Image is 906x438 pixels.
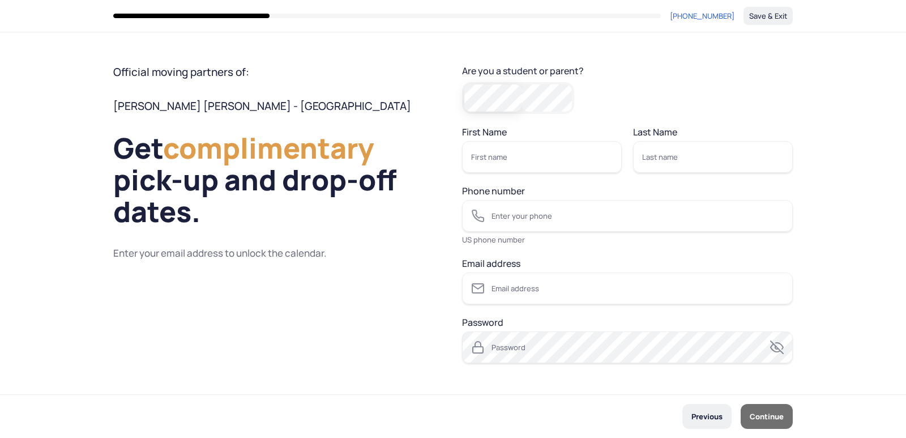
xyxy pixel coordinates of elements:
div: US phone number [462,234,793,245]
span: Enter your email address to unlock the calendar. [113,245,444,261]
button: Save & Exit [743,7,793,25]
input: Parent [522,84,572,112]
input: Student [464,84,522,112]
input: PasswordPassword [462,331,793,363]
span: Are you a student or parent? [462,64,793,78]
span: First Name [462,125,622,139]
span: Email address [462,257,793,270]
span: complimentary [163,129,374,167]
input: Phone numberEnter your phone [462,200,793,232]
span: [PHONE_NUMBER] [670,11,734,21]
span: Official moving partners of: [113,64,444,80]
span: Get pick-up and drop-off dates. [113,132,444,227]
input: Email addressEmail address [462,273,793,304]
span: Last Name [633,125,793,139]
input: Last NameLast name [633,141,793,173]
a: [PHONE_NUMBER] [670,10,734,22]
button: Previous [682,404,732,429]
span: [PERSON_NAME] [PERSON_NAME] - [GEOGRAPHIC_DATA] [113,98,411,114]
input: First NameFirst name [462,141,622,173]
span: Phone number [462,184,793,198]
span: Password [462,316,793,329]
